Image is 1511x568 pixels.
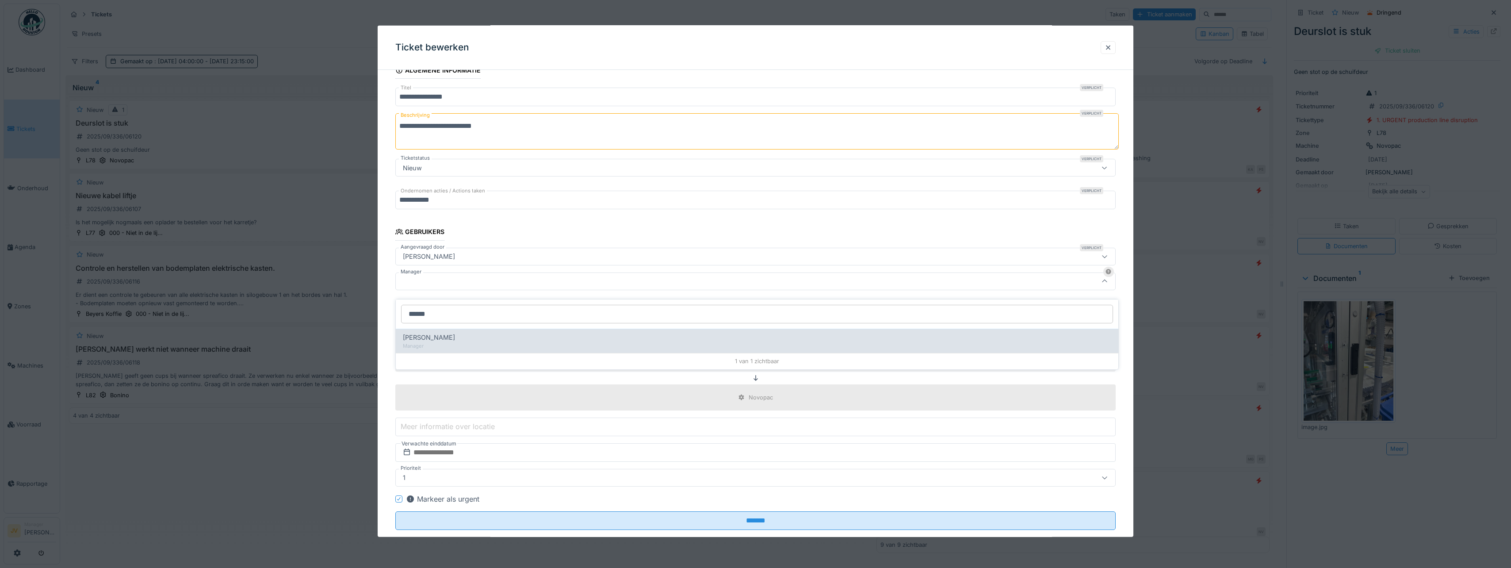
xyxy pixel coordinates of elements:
label: Ticketstatus [399,154,432,162]
div: [PERSON_NAME] [399,251,459,261]
label: Ondernomen acties / Actions taken [399,187,487,195]
div: Verplicht [1080,84,1103,91]
label: Prioriteit [399,464,423,472]
div: Manager [403,342,1111,350]
div: 1 [399,473,409,483]
label: Verwachte einddatum [401,439,457,449]
div: Verplicht [1080,244,1103,251]
div: Locatie [395,299,432,314]
div: Markeer als urgent [406,494,479,504]
span: [PERSON_NAME] [403,333,455,342]
div: Verplicht [1080,110,1103,117]
div: Gebruikers [395,225,444,240]
label: Titel [399,84,413,92]
label: Aangevraagd door [399,243,446,250]
h3: Ticket bewerken [395,42,469,53]
div: Verplicht [1080,155,1103,162]
label: Meer informatie over locatie [399,421,497,432]
label: Beschrijving [399,110,432,121]
div: Nieuw [399,163,425,173]
div: Verplicht [1080,187,1103,194]
div: Algemene informatie [395,64,481,79]
label: Manager [399,268,423,275]
div: 1 van 1 zichtbaar [396,353,1118,369]
div: Novopac [749,393,773,402]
